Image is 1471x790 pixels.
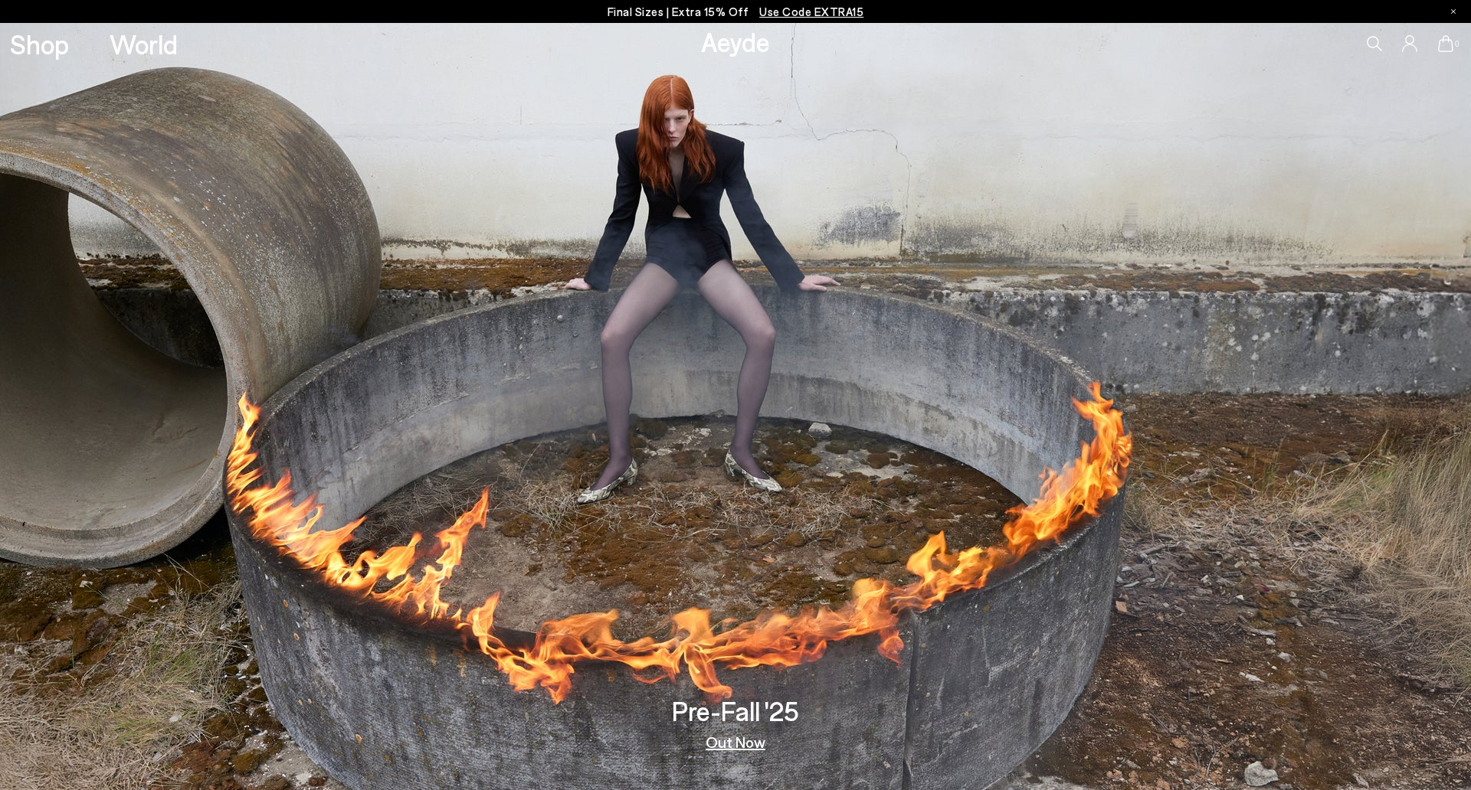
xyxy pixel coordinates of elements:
a: Aeyde [701,25,770,57]
span: Navigate to /collections/ss25-final-sizes [759,5,863,18]
a: Shop [10,31,69,57]
a: Out Now [706,734,765,749]
p: Final Sizes | Extra 15% Off [608,2,864,21]
h3: Pre-Fall '25 [672,697,799,724]
span: 0 [1453,40,1461,48]
a: 0 [1438,35,1453,52]
a: World [110,31,178,57]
